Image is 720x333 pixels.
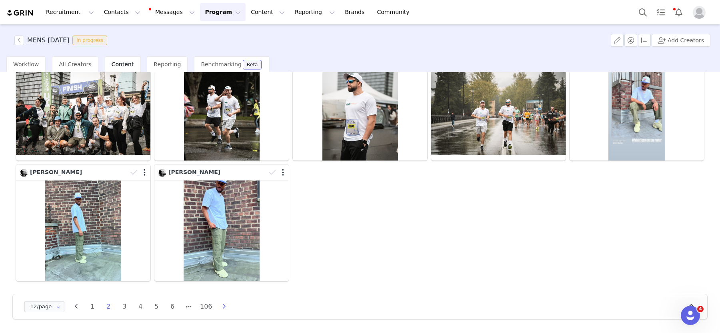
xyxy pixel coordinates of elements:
button: Content [246,3,290,21]
span: [PERSON_NAME] [30,169,82,175]
li: 1 [86,301,98,312]
a: Tasks [652,3,670,21]
li: 106 [198,301,214,312]
span: Workflow [13,61,39,67]
span: [object Object] [14,36,110,45]
button: Program [200,3,246,21]
input: Select [24,301,64,312]
button: Reporting [290,3,340,21]
button: Add Creators [652,34,710,47]
span: 4 [697,306,704,312]
img: placeholder-profile.jpg [693,6,706,19]
button: Recruitment [41,3,99,21]
button: Contacts [99,3,145,21]
img: 6af603f5-bbf8-4235-93d4-5ea582fdb404.jpg [20,169,28,177]
div: Beta [247,62,258,67]
li: 5 [150,301,162,312]
li: 6 [166,301,178,312]
span: All Creators [59,61,91,67]
a: Community [372,3,418,21]
button: Notifications [670,3,688,21]
button: Messages [146,3,200,21]
button: Search [634,3,652,21]
span: Benchmarking [201,61,241,67]
button: Profile [688,6,714,19]
li: 3 [118,301,130,312]
a: Brands [340,3,372,21]
span: Content [112,61,134,67]
span: [PERSON_NAME] [168,169,220,175]
li: 4 [134,301,146,312]
span: Reporting [154,61,181,67]
h3: MENS [DATE] [27,36,69,45]
li: 2 [102,301,114,312]
iframe: Intercom live chat [681,306,700,325]
span: In progress [72,36,107,45]
img: 6af603f5-bbf8-4235-93d4-5ea582fdb404.jpg [158,169,166,177]
img: grin logo [6,9,34,17]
